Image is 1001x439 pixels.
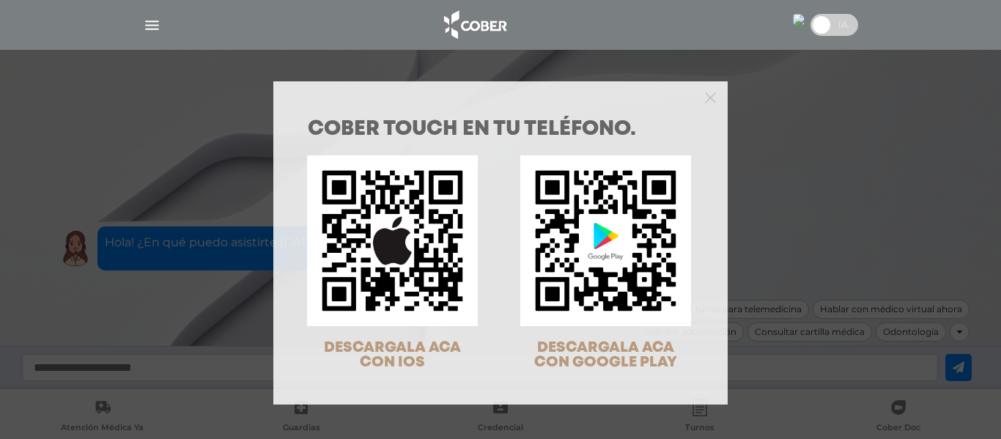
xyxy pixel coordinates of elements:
span: DESCARGALA ACA CON IOS [324,341,461,369]
h1: COBER TOUCH en tu teléfono. [308,119,693,140]
img: qr-code [520,155,691,326]
img: qr-code [307,155,478,326]
button: Close [705,90,716,103]
span: DESCARGALA ACA CON GOOGLE PLAY [534,341,677,369]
